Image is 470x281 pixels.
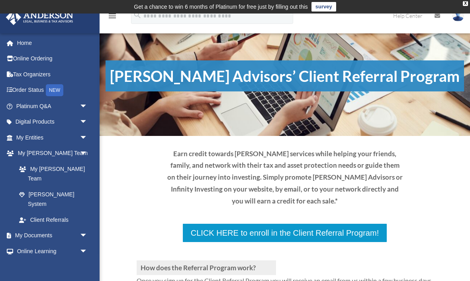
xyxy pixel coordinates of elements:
[4,10,76,25] img: Anderson Advisors Platinum Portal
[6,130,100,145] a: My Entitiesarrow_drop_down
[452,10,464,21] img: User Pic
[80,243,96,260] span: arrow_drop_down
[134,2,308,12] div: Get a chance to win 6 months of Platinum for free just by filling out this
[463,1,468,6] div: close
[80,114,96,130] span: arrow_drop_down
[6,114,100,130] a: Digital Productsarrow_drop_down
[6,82,100,99] a: Order StatusNEW
[106,60,464,91] h1: [PERSON_NAME] Advisors’ Client Referral Program
[108,11,117,21] i: menu
[6,35,100,51] a: Home
[80,145,96,162] span: arrow_drop_down
[6,243,100,259] a: Online Learningarrow_drop_down
[166,148,403,207] p: Earn credit towards [PERSON_NAME] services while helping your friends, family, and network with t...
[11,161,100,186] a: My [PERSON_NAME] Team
[108,14,117,21] a: menu
[6,145,100,161] a: My [PERSON_NAME] Teamarrow_drop_down
[46,84,63,96] div: NEW
[311,2,336,12] a: survey
[6,51,100,67] a: Online Ordering
[6,66,100,82] a: Tax Organizers
[80,130,96,146] span: arrow_drop_down
[80,228,96,244] span: arrow_drop_down
[133,11,142,19] i: search
[11,212,96,228] a: Client Referrals
[80,98,96,114] span: arrow_drop_down
[137,260,276,275] h3: How does the Referral Program work?
[6,228,100,244] a: My Documentsarrow_drop_down
[6,98,100,114] a: Platinum Q&Aarrow_drop_down
[11,186,100,212] a: [PERSON_NAME] System
[182,223,388,243] a: CLICK HERE to enroll in the Client Referral Program!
